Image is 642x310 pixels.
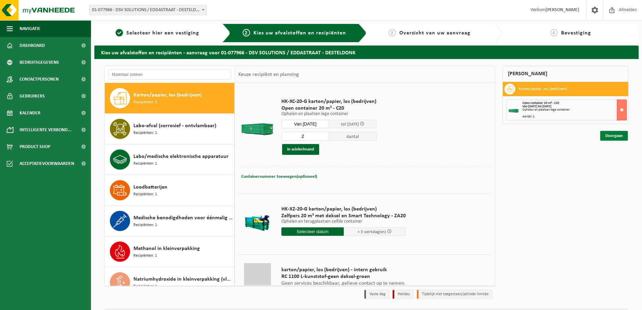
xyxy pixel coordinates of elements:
[133,222,157,228] span: Recipiënten: 1
[358,230,386,234] span: + 3 werkdag(en)
[133,214,233,222] span: Medische benodigdheden voor éénmalig gebruik (baxter, naalden, ...)
[253,30,346,36] span: Kies uw afvalstoffen en recipiënten
[281,105,376,112] span: Open container 20 m³ - C20
[20,121,72,138] span: Intelligente verbond...
[126,30,199,36] span: Selecteer hier een vestiging
[546,7,579,12] strong: [PERSON_NAME]
[281,98,376,105] span: HK-XC-20-G karton/papier, los (bedrijven)
[133,152,228,161] span: Labo/medische elektronische apparatuur
[282,144,319,155] button: In winkelmand
[105,144,235,175] button: Labo/medische elektronische apparatuur Recipiënten: 1
[329,132,376,141] span: Aantal
[241,172,318,181] button: Containernummer toevoegen(optioneel)
[133,283,157,290] span: Recipiënten: 1
[281,206,406,213] span: HK-XZ-20-G karton/papier, los (bedrijven)
[133,130,157,136] span: Recipiënten: 1
[105,267,235,298] button: Natriumhydroxide in kleinverpakking (vloeibaar) Recipiënten: 1
[550,29,558,36] span: 4
[20,138,50,155] span: Product Shop
[522,108,626,112] div: Ophalen en plaatsen lege container
[522,115,626,118] div: Aantal: 2
[281,213,406,219] span: Zelfpers 20 m³ met deksel en Smart Technology - ZA20
[133,161,157,167] span: Recipiënten: 1
[105,114,235,144] button: Labo-afval (corrosief - ontvlambaar) Recipiënten: 1
[20,105,40,121] span: Kalender
[89,5,207,15] span: 01-077966 - DSV SOLUTIONS / EDDASTRAAT - DESTELDONK
[105,175,235,206] button: Loodbatterijen Recipiënten: 1
[364,290,389,299] li: Vaste dag
[20,37,45,54] span: Dashboard
[243,29,250,36] span: 2
[519,84,567,94] h3: Karton/papier, los (bedrijven)
[105,206,235,236] button: Medische benodigdheden voor éénmalig gebruik (baxter, naalden, ...) Recipiënten: 1
[94,46,639,59] h2: Kies uw afvalstoffen en recipiënten - aanvraag voor 01-077966 - DSV SOLUTIONS / EDDASTRAAT - DEST...
[133,245,200,253] span: Methanol in kleinverpakking
[417,290,492,299] li: Tijdelijk niet toegestaan/période limitée
[281,112,376,116] p: Ophalen en plaatsen lege container
[105,83,235,114] button: Karton/papier, los (bedrijven) Recipiënten: 3
[522,105,551,108] strong: Van [DATE] tot [DATE]
[561,30,591,36] span: Bevestiging
[281,273,405,280] span: RC 1100 L-kunststof-geen deksel-groen
[281,227,344,236] input: Selecteer datum
[502,66,629,82] div: [PERSON_NAME]
[281,219,406,224] p: Ophalen en terugplaatsen zelfde container
[133,183,167,191] span: Loodbatterijen
[108,69,231,80] input: Materiaal zoeken
[235,66,302,83] div: Keuze recipiënt en planning
[241,174,317,179] span: Containernummer toevoegen(optioneel)
[116,29,123,36] span: 1
[393,290,414,299] li: Holiday
[278,260,409,293] div: Geen services beschikbaar, gelieve contact op te nemen.
[20,88,45,105] span: Gebruikers
[281,120,329,128] input: Selecteer datum
[600,131,628,141] a: Doorgaan
[20,20,40,37] span: Navigatie
[133,99,157,106] span: Recipiënten: 3
[133,275,233,283] span: Natriumhydroxide in kleinverpakking (vloeibaar)
[341,122,359,126] span: tot [DATE]
[522,101,559,105] span: Open container 20 m³ - C20
[98,29,217,37] a: 1Selecteer hier een vestiging
[20,155,74,172] span: Acceptatievoorwaarden
[133,191,157,198] span: Recipiënten: 1
[20,54,59,71] span: Bedrijfsgegevens
[133,91,202,99] span: Karton/papier, los (bedrijven)
[281,266,405,273] span: karton/papier, los (bedrijven) - intern gebruik
[133,122,216,130] span: Labo-afval (corrosief - ontvlambaar)
[20,71,59,88] span: Contactpersonen
[133,253,157,259] span: Recipiënten: 1
[105,236,235,267] button: Methanol in kleinverpakking Recipiënten: 1
[389,29,396,36] span: 3
[399,30,470,36] span: Overzicht van uw aanvraag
